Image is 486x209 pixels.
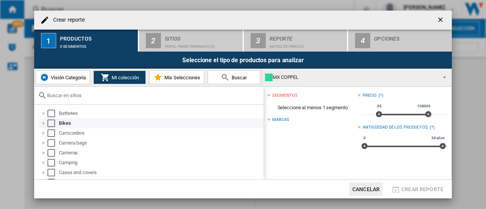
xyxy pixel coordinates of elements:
[146,33,161,48] div: 2
[165,41,240,49] div: Perfil predeterminado (3)
[59,139,262,147] div: Camera bags
[60,41,135,49] div: 0 segmentos
[59,129,262,137] div: Camcorders
[47,169,59,176] md-checkbox: Select
[230,75,247,80] span: Buscar
[163,75,200,80] span: Mis Selecciones
[60,33,135,41] div: Productos
[434,13,449,28] button: getI18NText('BUTTONS.CLOSE_DIALOG')
[348,30,452,52] button: 4 Opciones
[139,30,243,52] button: 2 Sitios Perfil predeterminado (3)
[59,149,262,157] div: Cameras
[49,75,86,80] span: Visión Categoría
[40,73,49,82] img: wiser-icon-blue.png
[47,119,59,127] md-checkbox: Select
[34,52,452,69] div: Seleccione el tipo de productos para analizar
[59,179,262,186] div: Cellphones
[349,182,383,196] button: Cancelar
[363,93,377,99] div: Precio
[47,93,260,98] input: Buscar en sitios
[47,149,59,157] md-checkbox: Select
[251,33,266,48] div: 3
[208,71,260,84] button: Buscar
[59,159,262,167] div: Camping
[41,33,56,48] div: 1
[272,117,289,123] div: Marcas
[36,71,90,84] button: Visión Categoría
[47,159,59,167] md-checkbox: Select
[59,110,262,117] div: Batteries
[110,75,139,80] span: Mi colección
[376,103,383,109] span: 0$
[363,124,428,130] div: Antigüedad de los productos
[270,33,344,41] div: Reporte
[34,30,139,52] button: 1 Productos 0 segmentos
[244,30,348,52] button: 3 Reporte Matriz de precios
[47,139,59,147] md-checkbox: Select
[270,41,344,49] div: Matriz de precios
[355,33,370,48] div: 4
[59,169,262,176] div: Cases and covers
[416,103,432,109] span: 10000$
[47,110,59,117] md-checkbox: Select
[389,182,446,196] button: Crear reporte
[165,33,240,41] div: Sitios
[430,135,446,141] span: 30 años
[267,101,357,115] span: Seleccione al menos 1 segmento
[374,33,449,41] div: Opciones
[362,135,367,141] span: 0
[59,119,262,127] div: Bikes
[265,72,436,83] div: MX COPPEL
[47,129,59,137] md-checkbox: Select
[437,16,446,25] ng-md-icon: getI18NText('BUTTONS.CLOSE_DIALOG')
[272,93,297,99] div: segmentos
[47,179,59,186] md-checkbox: Select
[49,16,85,24] h4: Crear reporte
[93,71,146,84] button: Mi colección
[401,186,443,192] span: Crear reporte
[149,71,204,84] button: Mis Selecciones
